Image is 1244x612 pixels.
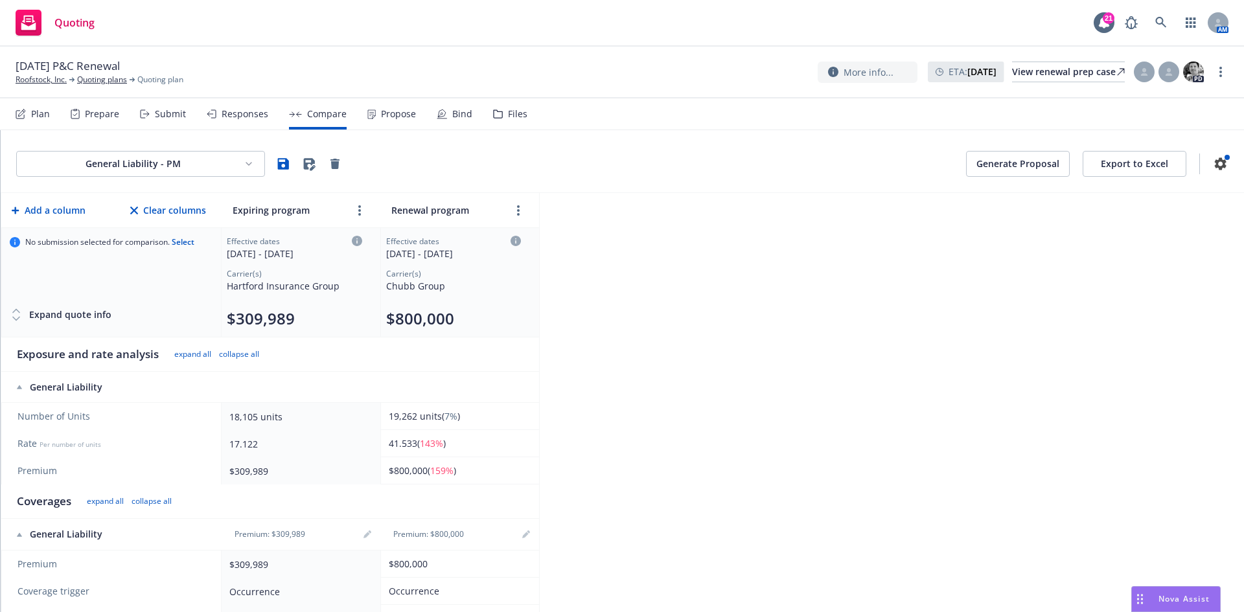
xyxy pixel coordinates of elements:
[229,558,367,571] div: $309,989
[17,493,71,509] div: Coverages
[1158,593,1210,604] span: Nova Assist
[85,109,119,119] div: Prepare
[229,410,367,424] div: 18,105 units
[818,62,917,83] button: More info...
[452,109,472,119] div: Bind
[27,157,238,170] div: General Liability - PM
[128,198,209,223] button: Clear columns
[1012,62,1125,82] a: View renewal prep case
[17,437,208,450] span: Rate
[1083,151,1186,177] button: Export to Excel
[508,109,527,119] div: Files
[17,585,208,598] span: Coverage trigger
[219,349,259,359] button: collapse all
[389,584,526,598] div: Occurrence
[444,410,457,422] span: 7%
[1183,62,1204,82] img: photo
[174,349,211,359] button: expand all
[1213,64,1228,80] a: more
[389,557,526,571] div: $800,000
[389,437,446,449] span: 41.533 ( )
[10,302,111,328] button: Expand quote info
[17,346,159,362] div: Exposure and rate analysis
[227,308,295,329] button: $309,989
[307,109,347,119] div: Compare
[518,527,534,542] a: editPencil
[388,201,505,220] input: Renewal program
[229,201,347,220] input: Expiring program
[227,236,362,247] div: Effective dates
[25,237,194,247] span: No submission selected for comparison.
[386,268,521,279] div: Carrier(s)
[386,308,521,329] div: Total premium (click to edit billing info)
[1103,12,1114,24] div: 21
[386,529,472,539] div: Premium: $800,000
[420,437,443,449] span: 143%
[10,5,100,41] a: Quoting
[227,268,362,279] div: Carrier(s)
[227,529,313,539] div: Premium: $309,989
[967,65,996,78] strong: [DATE]
[16,58,120,74] span: [DATE] P&C Renewal
[16,151,265,177] button: General Liability - PM
[386,247,521,260] div: [DATE] - [DATE]
[17,528,209,541] div: General Liability
[229,437,367,451] div: 17.122
[155,109,186,119] div: Submit
[17,558,208,571] span: Premium
[352,203,367,218] a: more
[9,198,88,223] button: Add a column
[844,65,893,79] span: More info...
[1132,587,1148,611] div: Drag to move
[31,109,50,119] div: Plan
[227,279,362,293] div: Hartford Insurance Group
[389,464,456,477] span: $800,000 ( )
[1178,10,1204,36] a: Switch app
[132,496,172,506] button: collapse all
[386,308,454,329] button: $800,000
[389,410,460,422] span: 19,262 units ( )
[227,247,362,260] div: [DATE] - [DATE]
[227,308,362,329] div: Total premium (click to edit billing info)
[40,440,101,449] span: Per number of units
[16,74,67,85] a: Roofstock, Inc.
[229,585,367,598] div: Occurrence
[1131,586,1221,612] button: Nova Assist
[386,279,521,293] div: Chubb Group
[386,236,521,260] div: Click to edit column carrier quote details
[77,74,127,85] a: Quoting plans
[54,17,95,28] span: Quoting
[386,236,521,247] div: Effective dates
[966,151,1070,177] button: Generate Proposal
[17,410,208,423] span: Number of Units
[360,527,375,542] a: editPencil
[87,496,124,506] button: expand all
[137,74,183,85] span: Quoting plan
[430,464,454,477] span: 159%
[949,65,996,78] span: ETA :
[17,381,209,394] div: General Liability
[511,203,526,218] a: more
[222,109,268,119] div: Responses
[17,464,208,477] span: Premium
[381,109,416,119] div: Propose
[1118,10,1144,36] a: Report a Bug
[229,464,367,478] div: $309,989
[1148,10,1174,36] a: Search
